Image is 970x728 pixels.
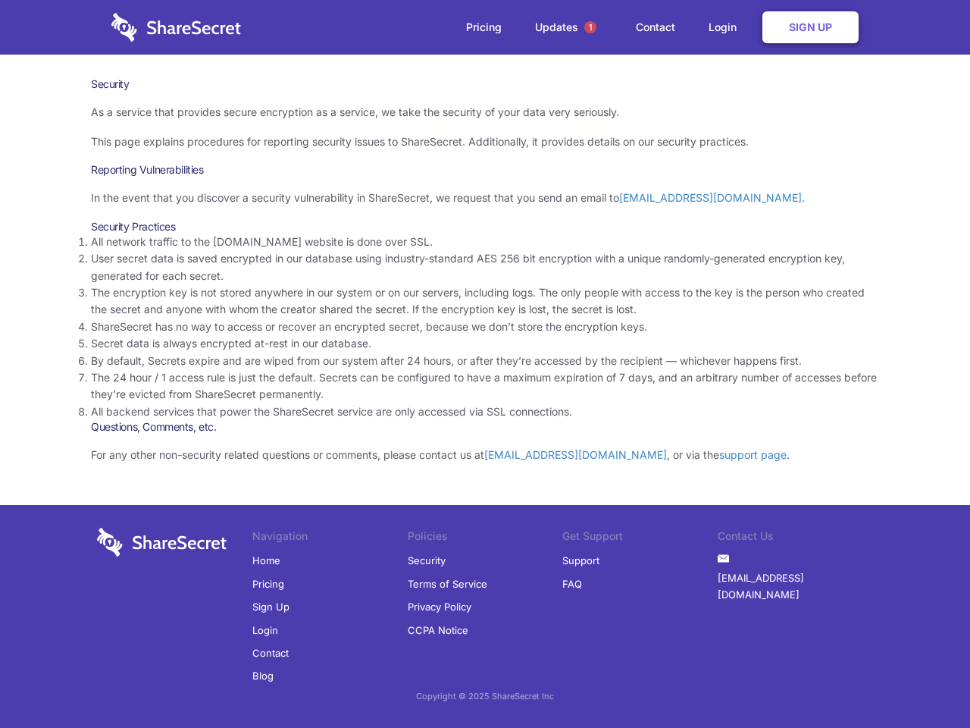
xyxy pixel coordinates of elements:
[91,104,879,121] p: As a service that provides secure encryption as a service, we take the security of your data very...
[252,528,408,549] li: Navigation
[91,163,879,177] h3: Reporting Vulnerabilities
[252,549,280,572] a: Home
[91,420,879,434] h3: Questions, Comments, etc.
[91,403,879,420] li: All backend services that power the ShareSecret service are only accessed via SSL connections.
[91,77,879,91] h1: Security
[408,549,446,572] a: Security
[562,573,582,595] a: FAQ
[562,549,599,572] a: Support
[408,595,471,618] a: Privacy Policy
[252,664,274,687] a: Blog
[718,528,873,549] li: Contact Us
[97,528,227,557] img: logo-wordmark-white-trans-d4663122ce5f474addd5e946df7df03e33cb6a1c49d2221995e7729f52c070b2.svg
[252,573,284,595] a: Pricing
[91,353,879,369] li: By default, Secrets expire and are wiped from our system after 24 hours, or after they’re accesse...
[91,133,879,150] p: This page explains procedures for reporting security issues to ShareSecret. Additionally, it prov...
[91,447,879,463] p: For any other non-security related questions or comments, please contact us at , or via the .
[762,11,859,43] a: Sign Up
[91,369,879,403] li: The 24 hour / 1 access rule is just the default. Secrets can be configured to have a maximum expi...
[408,573,487,595] a: Terms of Service
[719,448,787,461] a: support page
[91,250,879,284] li: User secret data is saved encrypted in our database using industry-standard AES 256 bit encryptio...
[252,642,289,664] a: Contact
[451,4,517,51] a: Pricing
[111,13,241,42] img: logo-wordmark-white-trans-d4663122ce5f474addd5e946df7df03e33cb6a1c49d2221995e7729f52c070b2.svg
[91,335,879,352] li: Secret data is always encrypted at-rest in our database.
[252,595,289,618] a: Sign Up
[484,448,667,461] a: [EMAIL_ADDRESS][DOMAIN_NAME]
[91,190,879,206] p: In the event that you discover a security vulnerability in ShareSecret, we request that you send ...
[408,528,563,549] li: Policies
[584,21,596,33] span: 1
[562,528,718,549] li: Get Support
[621,4,690,51] a: Contact
[619,191,802,204] a: [EMAIL_ADDRESS][DOMAIN_NAME]
[693,4,759,51] a: Login
[91,234,879,250] li: All network traffic to the [DOMAIN_NAME] website is done over SSL.
[91,284,879,318] li: The encryption key is not stored anywhere in our system or on our servers, including logs. The on...
[718,566,873,607] a: [EMAIL_ADDRESS][DOMAIN_NAME]
[91,220,879,234] h3: Security Practices
[408,619,468,642] a: CCPA Notice
[91,318,879,335] li: ShareSecret has no way to access or recover an encrypted secret, because we don’t store the encry...
[252,619,278,642] a: Login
